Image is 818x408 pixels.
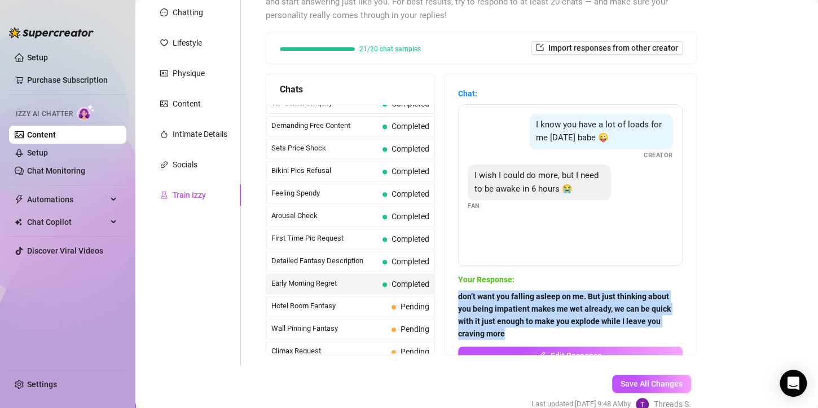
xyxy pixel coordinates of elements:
[271,165,378,176] span: Bikini Pics Refusal
[392,280,429,289] span: Completed
[173,158,197,171] div: Socials
[173,128,227,140] div: Intimate Details
[77,104,95,121] img: AI Chatter
[271,120,378,131] span: Demanding Free Content
[536,43,544,51] span: import
[531,41,683,55] button: Import responses from other creator
[27,213,107,231] span: Chat Copilot
[359,46,421,52] span: 21/20 chat samples
[160,161,168,168] span: link
[458,292,671,338] strong: don’t want you falling asleep on me. But just thinking about you being impatient makes me wet alr...
[392,144,429,153] span: Completed
[27,53,48,62] a: Setup
[16,109,73,119] span: Izzy AI Chatter
[271,143,378,154] span: Sets Price Shock
[280,82,303,96] span: Chats
[15,195,24,204] span: thunderbolt
[458,347,683,365] button: Edit Response
[27,166,85,175] a: Chat Monitoring
[160,130,168,138] span: fire
[271,300,387,312] span: Hotel Room Fantasy
[27,76,108,85] a: Purchase Subscription
[536,119,662,143] span: I know you have a lot of loads for me [DATE] babe 😜
[160,69,168,77] span: idcard
[468,201,480,211] span: Fan
[458,275,514,284] strong: Your Response:
[392,234,429,243] span: Completed
[15,218,22,226] img: Chat Copilot
[392,99,429,108] span: Completed
[27,380,57,389] a: Settings
[173,67,205,79] div: Physique
[271,278,378,289] span: Early Morning Regret
[644,150,673,160] span: Creator
[271,345,387,357] span: Climax Request
[271,188,378,199] span: Feeling Spendy
[271,233,378,244] span: First Time Pic Request
[271,210,378,221] span: Arousal Check
[392,167,429,176] span: Completed
[160,100,168,108] span: picture
[551,351,602,360] span: Edit Response
[392,257,429,266] span: Completed
[160,39,168,47] span: heart
[173,189,206,201] div: Train Izzy
[392,212,429,221] span: Completed
[401,302,429,311] span: Pending
[271,255,378,267] span: Detailed Fantasy Description
[392,189,429,198] span: Completed
[160,191,168,199] span: experiment
[474,170,599,194] span: I wish I could do more, but I need to be awake in 6 hours 😭
[538,351,546,359] span: edit
[401,325,429,334] span: Pending
[173,6,203,19] div: Chatting
[173,37,202,49] div: Lifestyle
[9,27,94,38] img: logo-BBDzfeDw.svg
[458,89,477,98] strong: Chat:
[27,130,56,139] a: Content
[401,347,429,356] span: Pending
[173,97,201,110] div: Content
[27,190,107,209] span: Automations
[27,148,48,157] a: Setup
[392,122,429,131] span: Completed
[612,375,691,393] button: Save All Changes
[271,323,387,334] span: Wall Pinning Fantasy
[621,379,683,388] span: Save All Changes
[160,8,168,16] span: message
[27,246,103,255] a: Discover Viral Videos
[780,370,807,397] div: Open Intercom Messenger
[548,43,678,52] span: Import responses from other creator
